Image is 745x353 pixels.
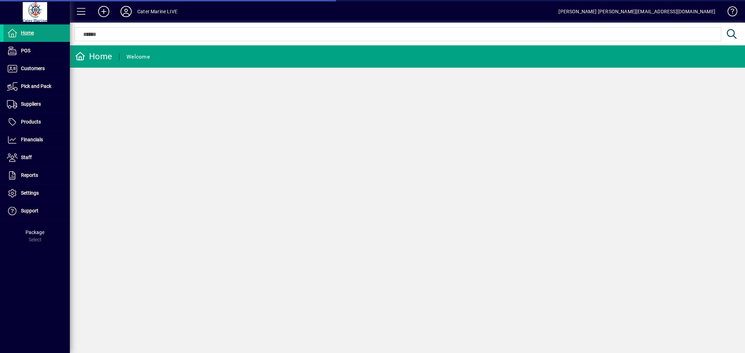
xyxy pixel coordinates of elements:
[21,208,38,213] span: Support
[3,42,70,60] a: POS
[558,6,715,17] div: [PERSON_NAME] [PERSON_NAME][EMAIL_ADDRESS][DOMAIN_NAME]
[21,101,41,107] span: Suppliers
[3,185,70,202] a: Settings
[3,113,70,131] a: Products
[21,48,30,53] span: POS
[21,137,43,142] span: Financials
[25,230,44,235] span: Package
[21,66,45,71] span: Customers
[3,131,70,149] a: Financials
[126,51,150,62] div: Welcome
[3,60,70,77] a: Customers
[722,1,736,24] a: Knowledge Base
[21,119,41,125] span: Products
[115,5,137,18] button: Profile
[21,155,32,160] span: Staff
[21,83,51,89] span: Pick and Pack
[75,51,112,62] div: Home
[21,190,39,196] span: Settings
[3,96,70,113] a: Suppliers
[21,30,34,36] span: Home
[3,167,70,184] a: Reports
[3,78,70,95] a: Pick and Pack
[3,202,70,220] a: Support
[3,149,70,166] a: Staff
[21,172,38,178] span: Reports
[137,6,177,17] div: Cater Marine LIVE
[93,5,115,18] button: Add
